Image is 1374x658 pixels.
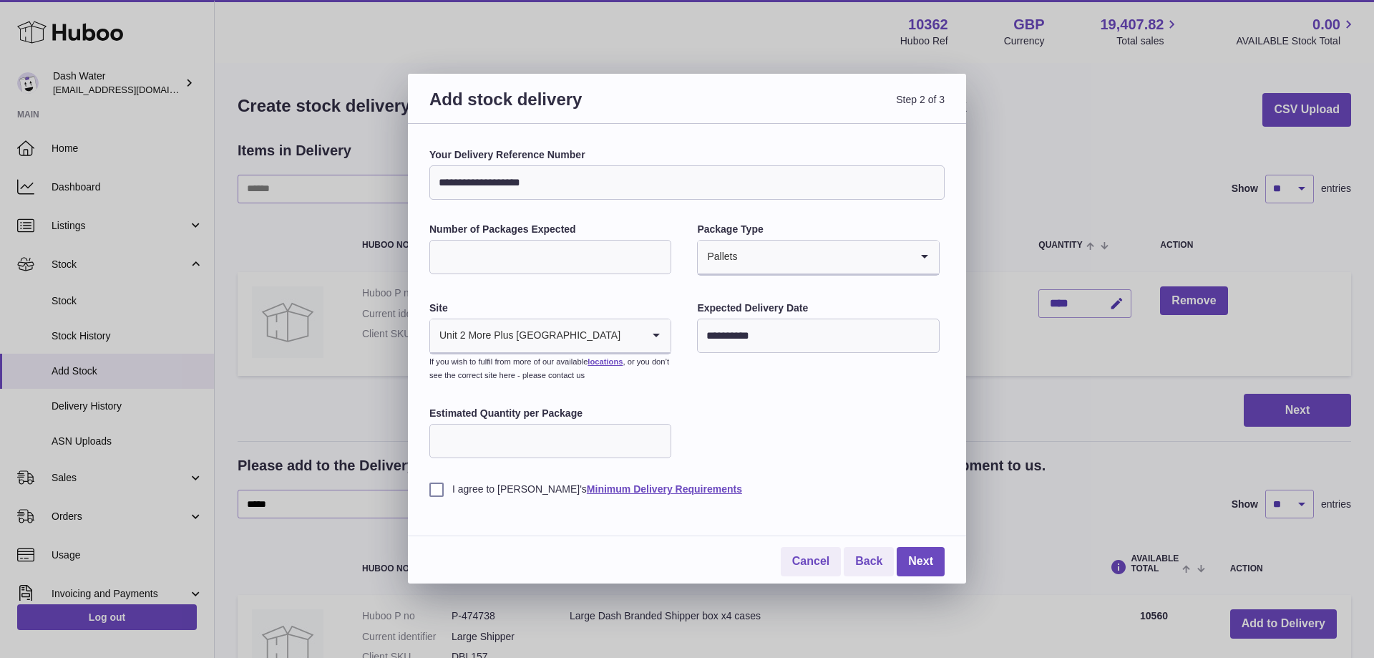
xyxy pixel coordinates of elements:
label: Expected Delivery Date [697,301,939,315]
div: Search for option [698,241,938,275]
label: Estimated Quantity per Package [429,407,671,420]
div: Search for option [430,319,671,354]
label: Site [429,301,671,315]
label: I agree to [PERSON_NAME]'s [429,483,945,496]
label: Your Delivery Reference Number [429,148,945,162]
a: locations [588,357,623,366]
input: Search for option [621,319,642,352]
span: Step 2 of 3 [687,88,945,127]
small: If you wish to fulfil from more of our available , or you don’t see the correct site here - pleas... [429,357,669,379]
a: Cancel [781,547,841,576]
a: Minimum Delivery Requirements [587,483,742,495]
label: Package Type [697,223,939,236]
input: Search for option [738,241,910,274]
label: Number of Packages Expected [429,223,671,236]
span: Unit 2 More Plus [GEOGRAPHIC_DATA] [430,319,621,352]
span: Pallets [698,241,738,274]
a: Next [897,547,945,576]
h3: Add stock delivery [429,88,687,127]
a: Back [844,547,894,576]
